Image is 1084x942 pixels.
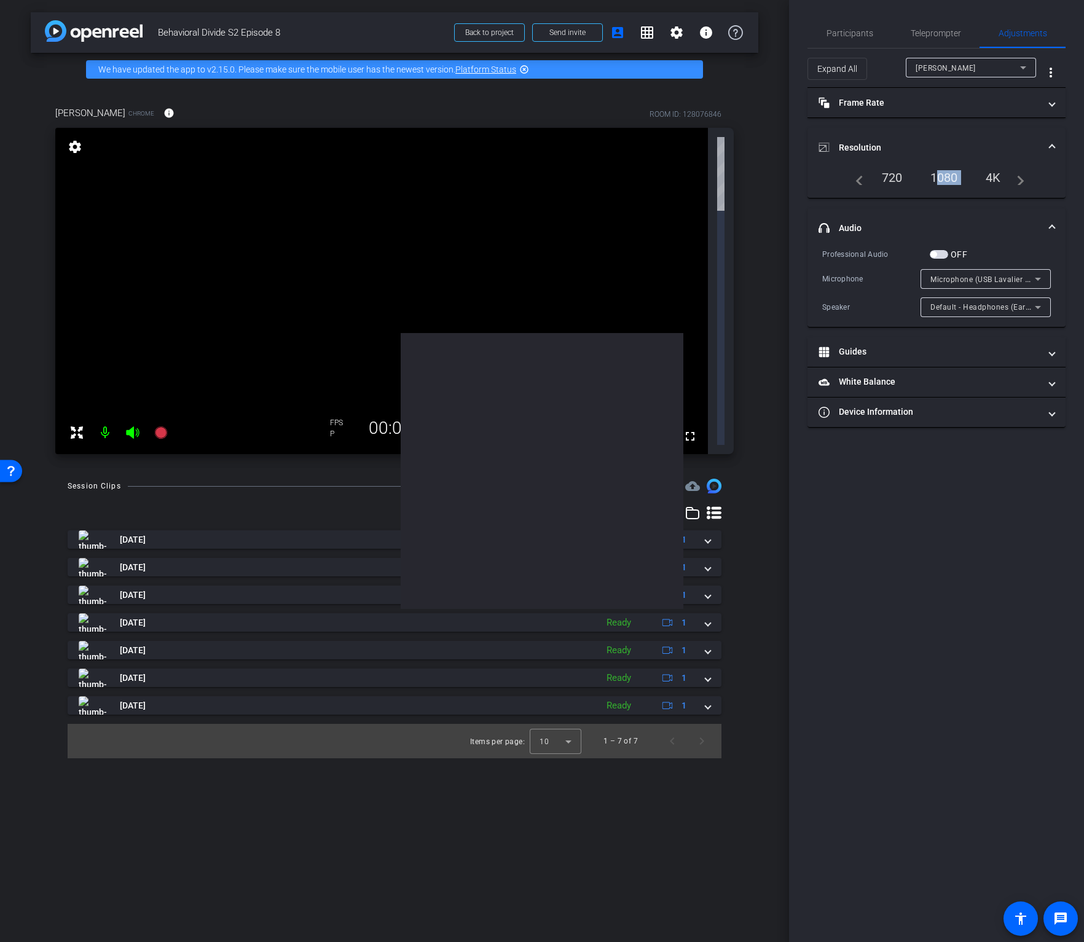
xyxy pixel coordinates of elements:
span: 1 [681,644,686,657]
mat-icon: info [163,108,175,119]
span: 1 [681,699,686,712]
span: [DATE] [120,644,146,657]
img: thumb-nail [79,696,106,715]
button: Previous page [658,726,687,756]
span: Behavioral Divide S2 Episode 8 [158,20,447,45]
mat-icon: navigate_next [1010,170,1024,185]
img: thumb-nail [79,558,106,576]
mat-icon: navigate_before [849,170,863,185]
label: OFF [948,248,967,261]
span: Participants [827,29,873,37]
span: 1 [681,616,686,629]
span: Expand All [817,57,857,80]
span: 1 [681,672,686,685]
mat-panel-title: Audio [819,222,1040,235]
div: Ready [600,671,637,685]
mat-icon: account_box [610,25,625,40]
img: thumb-nail [79,530,106,549]
mat-icon: grid_on [640,25,654,40]
span: [DATE] [120,533,146,546]
div: Speaker [822,301,921,313]
div: 720 [873,167,912,188]
span: Teleprompter [911,29,961,37]
a: Platform Status [455,65,516,74]
img: Session clips [707,479,721,493]
div: Professional Audio [822,248,930,261]
div: We have updated the app to v2.15.0. Please make sure the mobile user has the newest version. [86,60,703,79]
div: Ready [600,699,637,713]
span: [PERSON_NAME] [916,64,976,73]
mat-icon: settings [66,139,84,154]
mat-panel-title: Guides [819,345,1040,358]
div: 1080 [921,167,967,188]
div: Session Clips [68,480,121,492]
span: [DATE] [120,561,146,574]
span: 1 [681,561,686,574]
mat-panel-title: Resolution [819,141,1040,154]
div: Ready [600,616,637,630]
span: [PERSON_NAME] [55,106,125,120]
mat-icon: message [1053,911,1068,926]
img: thumb-nail [79,586,106,604]
span: [DATE] [120,672,146,685]
button: Next page [687,726,717,756]
button: More Options for Adjustments Panel [1036,58,1066,87]
mat-icon: highlight_off [519,65,529,74]
span: FPS [330,418,343,427]
mat-panel-title: White Balance [819,375,1040,388]
img: thumb-nail [79,613,106,632]
span: [DATE] [120,699,146,712]
div: P [330,429,361,439]
span: Destinations for your clips [685,479,700,493]
mat-icon: fullscreen [683,429,697,444]
mat-icon: accessibility [1013,911,1028,926]
div: ROOM ID: 128076846 [650,109,721,120]
span: 1 [681,533,686,546]
span: Send invite [549,28,586,37]
mat-icon: cloud_upload [685,479,700,493]
span: 1 [681,589,686,602]
span: Chrome [128,109,154,118]
span: [DATE] [120,589,146,602]
mat-panel-title: Frame Rate [819,96,1040,109]
span: Adjustments [999,29,1047,37]
mat-icon: info [699,25,713,40]
div: 00:00:00 [361,418,443,439]
img: thumb-nail [79,641,106,659]
span: Back to project [465,28,514,37]
mat-icon: settings [669,25,684,40]
div: 1 – 7 of 7 [603,735,638,747]
mat-panel-title: Device Information [819,406,1040,418]
img: thumb-nail [79,669,106,687]
div: 4K [976,167,1010,188]
span: [DATE] [120,616,146,629]
mat-icon: more_vert [1043,65,1058,80]
div: Microphone [822,273,921,285]
img: app-logo [45,20,143,42]
div: Ready [600,643,637,657]
div: Items per page: [470,736,525,748]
